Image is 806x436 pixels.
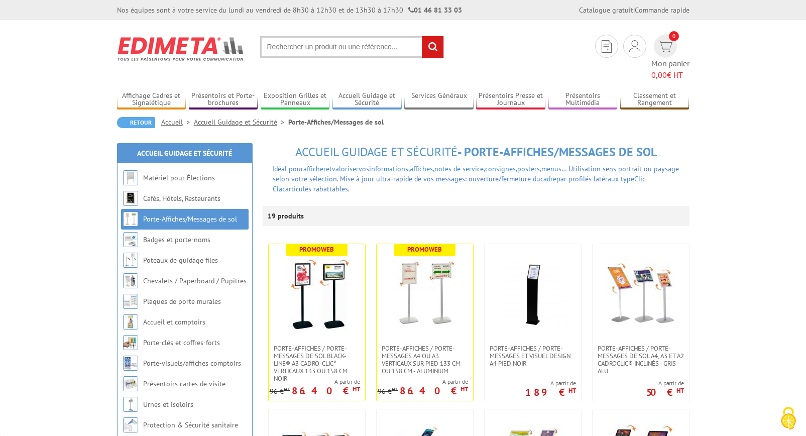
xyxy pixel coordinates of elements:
strong: 01 46 81 33 03 [408,6,462,15]
span: Porte-affiches / Porte-messages A4 ou A3 Verticaux sur pied 133 cm ou 158 cm - Aluminium [382,345,468,375]
font: Idéal pour [273,164,303,173]
span: 0,00 [651,70,667,80]
img: Protection & Sécurité sanitaire [123,417,138,432]
a: Porte-affiches / Porte-messages de sol A4, A3 et A2 CadroClic® inclinés - Gris-alu [593,345,689,375]
img: Porte-affiches / Porte-messages de sol A4, A3 et A2 CadroClic® inclinés - Gris-alu [606,259,676,330]
img: Porte-affiches / Porte-messages de sol Black-Line® A3 Cadro-Clic° Verticaux 133 ou 158 cm noir [282,259,352,330]
p: 50 € [646,389,684,395]
span: A partir de [378,378,468,386]
a: consignes [485,164,516,173]
a: Services Généraux [404,91,474,108]
img: Cookies (fenêtre modale) [776,406,801,431]
img: Porte-clés et coffres-forts [123,335,138,350]
p: 96 € [270,388,290,395]
span: A partir de [270,378,360,386]
a: Accueil Guidage et Sécurité [137,149,232,158]
a: Plaques de porte murales [143,297,221,306]
a: Porte-affiches / Porte-messages et Visuel Design A4 pied noir [485,345,581,367]
a: afficher [303,164,326,173]
img: Plaques de porte murales [123,294,138,309]
a: menus [541,164,561,173]
a: Accueil [161,118,194,127]
a: Classement et Rangement [620,91,689,108]
input: rechercher [422,36,443,58]
img: devis rapide [602,40,612,53]
a: Affichage Cadres et Signalétique [117,91,186,108]
a: Commande rapide [635,6,689,15]
a: Porte-clés et coffres-forts [143,338,220,347]
img: Porte-affiches / Porte-messages et Visuel Design A4 pied noir [498,259,568,330]
span: et vos , , , , , … Utilisation sens portrait ou paysage selon votre sélection. Mise à jour ultra-... [273,164,679,193]
a: valoriser [332,164,359,173]
h1: - Porte-Affiches/Messages de sol [263,146,689,159]
img: Porte-affiches / Porte-messages A4 ou A3 Verticaux sur pied 133 cm ou 158 cm - Aluminium [390,259,460,330]
div: Nos équipes sont à votre service du lundi au vendredi de 8h30 à 12h30 et de 13h30 à 17h30 [117,5,462,15]
p: 96 € [378,388,398,395]
img: Urnes et isoloirs [123,397,138,412]
a: Porte-visuels/affiches comptoirs [143,359,241,368]
a: Badges et porte-noms [143,235,210,244]
a: Porte-affiches / Porte-messages de sol Black-Line® A3 Cadro-Clic° Verticaux 133 ou 158 cm noir [269,345,365,382]
sup: HT [460,385,468,393]
span: Mon panier [651,58,689,81]
a: affiches [410,164,433,173]
a: Présentoirs et Porte-brochures [189,91,258,108]
a: informations [369,164,408,173]
p: 19 produits [268,206,305,226]
span: A partir de [525,379,576,387]
a: Urnes et isoloirs [143,400,193,409]
a: Clic-Clac [273,174,647,193]
li: Porte-Affiches/Messages de sol [288,117,384,127]
b: Promoweb [299,245,334,254]
button: Cookies (fenêtre modale) [771,402,806,436]
sup: HT [353,385,360,393]
span: Porte-affiches / Porte-messages de sol Black-Line® A3 Cadro-Clic° Verticaux 133 ou 158 cm noir [274,345,360,382]
p: 86.40 € [400,388,468,394]
a: posters [517,164,540,173]
span: A partir de [646,379,684,387]
a: Accueil Guidage et Sécurité [332,91,402,108]
img: Porte-Affiches/Messages de sol [123,211,138,227]
p: 189 € [525,389,576,395]
img: Porte-visuels/affiches comptoirs [123,356,138,371]
a: cadre [540,174,556,183]
img: Edimeta [117,30,245,67]
img: Chevalets / Paperboard / Pupitres [123,273,138,288]
a: Présentoirs Multimédia [548,91,618,108]
a: Présentoirs cartes de visite [143,379,225,388]
a: Poteaux de guidage files [143,256,218,265]
b: Promoweb [407,245,442,254]
span: Accueil Guidage et Sécurité [295,144,457,160]
img: devis rapide [629,40,640,52]
a: Accueil et comptoirs [143,317,205,326]
a: Porte-affiches / Porte-messages A4 ou A3 Verticaux sur pied 133 cm ou 158 cm - Aluminium [377,345,473,375]
a: Accueil Guidage et Sécurité [194,118,288,127]
p: 86.40 € [292,388,360,394]
a: Présentoirs Presse et Journaux [476,91,545,108]
img: Matériel pour Élections [123,170,138,185]
a: Protection & Sécurité sanitaire [143,420,238,429]
a: Cafés, Hôtels, Restaurants [143,194,220,203]
a: Matériel pour Élections [143,173,215,182]
a: Porte-Affiches/Messages de sol [143,214,237,224]
sup: HT [568,386,576,395]
div: | [579,5,689,15]
img: Présentoirs cartes de visite [123,376,138,391]
img: Cafés, Hôtels, Restaurants [123,191,138,206]
img: Accueil et comptoirs [123,314,138,330]
a: Catalogue gratuit [579,6,633,15]
img: devis rapide [658,41,672,52]
sup: HT [284,386,290,393]
img: Badges et porte-noms [123,232,138,247]
img: Poteaux de guidage files [123,253,138,268]
span: 0 [669,31,679,41]
input: Rechercher un produit ou une référence... [260,36,444,58]
a: notes de service [434,164,484,173]
span: € HT [651,69,689,81]
a: devis rapide 0 Mon panier 0,00€ HT [651,35,689,81]
a: Retour [117,117,155,128]
sup: HT [676,386,684,395]
a: Chevalets / Paperboard / Pupitres [143,276,247,285]
span: Porte-affiches / Porte-messages de sol A4, A3 et A2 CadroClic® inclinés - Gris-alu [598,345,684,375]
span: Porte-affiches / Porte-messages et Visuel Design A4 pied noir [490,345,576,367]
